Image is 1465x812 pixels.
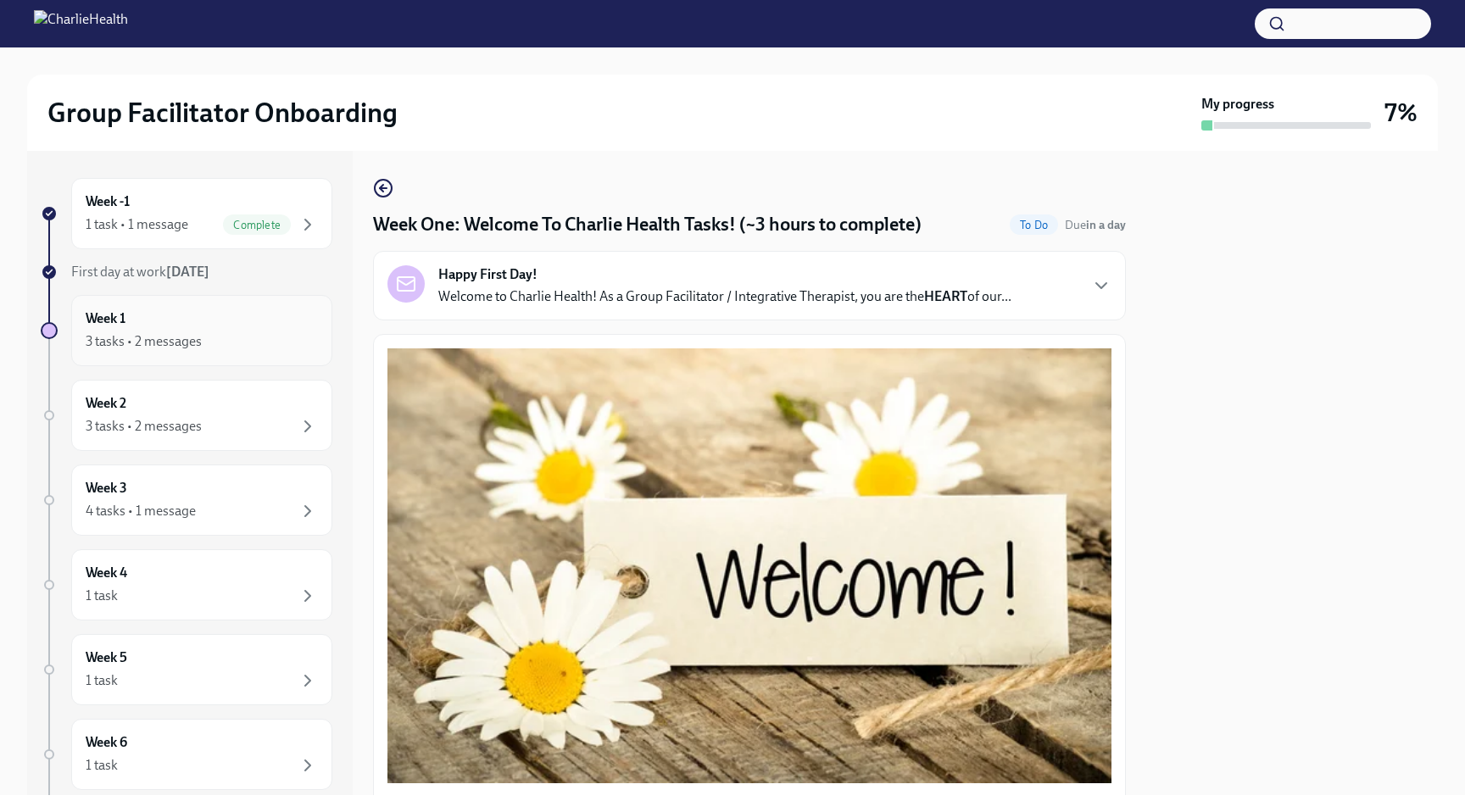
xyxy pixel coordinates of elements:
a: First day at work[DATE] [41,263,332,281]
div: 1 task [86,756,118,775]
h6: Week -1 [86,192,130,211]
button: Zoom image [387,348,1111,782]
h2: Group Facilitator Onboarding [47,96,398,130]
span: To Do [1010,219,1058,231]
span: September 9th, 2025 09:00 [1065,217,1126,233]
h4: Week One: Welcome To Charlie Health Tasks! (~3 hours to complete) [373,212,922,237]
a: Week 61 task [41,719,332,790]
span: First day at work [71,264,209,280]
span: Due [1065,218,1126,232]
strong: HEART [924,288,967,304]
p: Welcome to Charlie Health! As a Group Facilitator / Integrative Therapist, you are the of our... [438,287,1011,306]
strong: My progress [1201,95,1274,114]
h6: Week 3 [86,479,127,498]
div: 1 task [86,671,118,690]
div: 3 tasks • 2 messages [86,332,202,351]
span: Complete [223,219,291,231]
h6: Week 2 [86,394,126,413]
h3: 7% [1384,97,1418,128]
a: Week 41 task [41,549,332,620]
h6: Week 1 [86,309,125,328]
h6: Week 4 [86,564,127,582]
div: 1 task • 1 message [86,215,188,234]
h6: Week 6 [86,733,127,752]
strong: Happy First Day! [438,265,538,284]
strong: in a day [1086,218,1126,232]
a: Week 34 tasks • 1 message [41,464,332,536]
strong: [DATE] [166,264,209,280]
h6: Week 5 [86,648,127,667]
a: Week -11 task • 1 messageComplete [41,178,332,249]
a: Week 13 tasks • 2 messages [41,295,332,366]
a: Week 51 task [41,634,332,705]
div: 4 tasks • 1 message [86,502,196,520]
div: 1 task [86,587,118,605]
a: Week 23 tasks • 2 messages [41,380,332,451]
div: 3 tasks • 2 messages [86,417,202,436]
img: CharlieHealth [34,10,128,37]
